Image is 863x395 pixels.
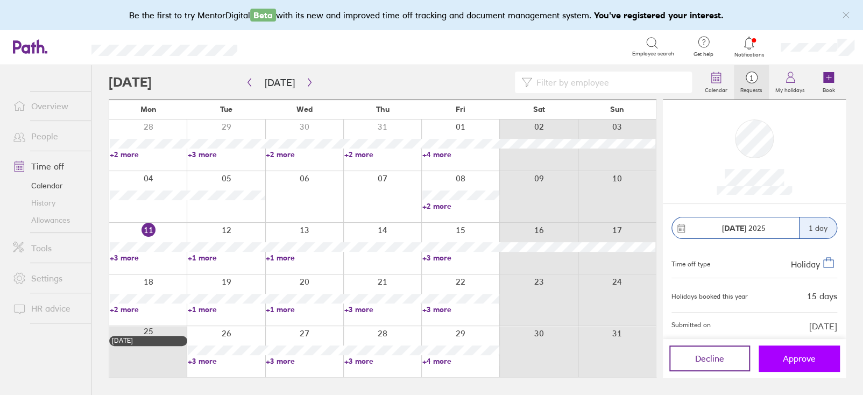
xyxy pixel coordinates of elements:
[698,84,734,94] label: Calendar
[816,84,841,94] label: Book
[266,253,343,263] a: +1 more
[594,10,724,20] b: You've registered your interest.
[422,305,499,314] a: +3 more
[266,356,343,366] a: +3 more
[811,65,846,100] a: Book
[4,177,91,194] a: Calendar
[422,201,499,211] a: +2 more
[4,267,91,289] a: Settings
[671,293,748,300] div: Holidays booked this year
[456,105,465,114] span: Fri
[422,150,499,159] a: +4 more
[110,150,187,159] a: +2 more
[669,345,750,371] button: Decline
[188,305,265,314] a: +1 more
[722,224,766,232] span: 2025
[266,305,343,314] a: +1 more
[188,150,265,159] a: +3 more
[4,156,91,177] a: Time off
[698,65,734,100] a: Calendar
[734,74,769,82] span: 1
[759,345,839,371] button: Approve
[4,237,91,259] a: Tools
[799,217,837,238] div: 1 day
[110,253,187,263] a: +3 more
[422,356,499,366] a: +4 more
[4,211,91,229] a: Allowances
[734,65,769,100] a: 1Requests
[533,105,544,114] span: Sat
[4,298,91,319] a: HR advice
[110,305,187,314] a: +2 more
[807,291,837,301] div: 15 days
[734,84,769,94] label: Requests
[686,51,721,58] span: Get help
[791,259,820,270] span: Holiday
[266,150,343,159] a: +2 more
[344,150,421,159] a: +2 more
[671,256,710,269] div: Time off type
[266,41,294,51] div: Search
[532,72,685,93] input: Filter by employee
[4,95,91,117] a: Overview
[344,356,421,366] a: +3 more
[188,356,265,366] a: +3 more
[4,194,91,211] a: History
[695,354,724,363] span: Decline
[732,36,767,58] a: Notifications
[376,105,389,114] span: Thu
[783,354,816,363] span: Approve
[671,321,711,331] span: Submitted on
[129,9,734,22] div: Be the first to try MentorDigital with its new and improved time off tracking and document manage...
[140,105,157,114] span: Mon
[256,74,303,91] button: [DATE]
[188,253,265,263] a: +1 more
[769,84,811,94] label: My holidays
[422,253,499,263] a: +3 more
[4,125,91,147] a: People
[809,321,837,331] span: [DATE]
[112,337,185,344] div: [DATE]
[250,9,276,22] span: Beta
[732,52,767,58] span: Notifications
[769,65,811,100] a: My holidays
[610,105,624,114] span: Sun
[632,51,674,57] span: Employee search
[722,223,746,233] strong: [DATE]
[344,305,421,314] a: +3 more
[296,105,313,114] span: Wed
[220,105,232,114] span: Tue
